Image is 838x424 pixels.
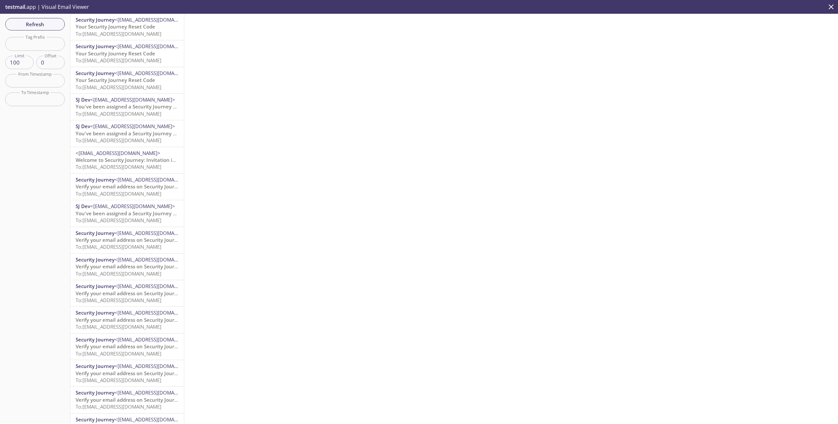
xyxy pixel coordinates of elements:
[70,40,184,67] div: Security Journey<[EMAIL_ADDRESS][DOMAIN_NAME]>Your Security Journey Reset CodeTo:[EMAIL_ADDRESS][...
[70,174,184,200] div: Security Journey<[EMAIL_ADDRESS][DOMAIN_NAME]>Verify your email address on Security JourneyTo:[EM...
[76,77,155,83] span: Your Security Journey Reset Code
[5,3,25,10] span: testmail
[70,387,184,413] div: Security Journey<[EMAIL_ADDRESS][DOMAIN_NAME]>Verify your email address on Security JourneyTo:[EM...
[76,176,115,183] span: Security Journey
[76,377,161,383] span: To: [EMAIL_ADDRESS][DOMAIN_NAME]
[76,389,115,396] span: Security Journey
[76,396,183,403] span: Verify your email address on Security Journey
[76,343,183,350] span: Verify your email address on Security Journey
[76,70,115,76] span: Security Journey
[76,110,161,117] span: To: [EMAIL_ADDRESS][DOMAIN_NAME]
[10,20,60,29] span: Refresh
[76,157,199,163] span: Welcome to Security Journey: Invitation instructions
[76,57,161,64] span: To: [EMAIL_ADDRESS][DOMAIN_NAME]
[115,309,199,316] span: <[EMAIL_ADDRESS][DOMAIN_NAME]>
[90,123,175,129] span: <[EMAIL_ADDRESS][DOMAIN_NAME]>
[76,190,161,197] span: To: [EMAIL_ADDRESS][DOMAIN_NAME]
[76,297,161,303] span: To: [EMAIL_ADDRESS][DOMAIN_NAME]
[70,307,184,333] div: Security Journey<[EMAIL_ADDRESS][DOMAIN_NAME]>Verify your email address on Security JourneyTo:[EM...
[76,230,115,236] span: Security Journey
[76,96,90,103] span: SJ Dev
[76,243,161,250] span: To: [EMAIL_ADDRESS][DOMAIN_NAME]
[76,137,161,144] span: To: [EMAIL_ADDRESS][DOMAIN_NAME]
[115,363,199,369] span: <[EMAIL_ADDRESS][DOMAIN_NAME]>
[76,270,161,277] span: To: [EMAIL_ADDRESS][DOMAIN_NAME]
[76,237,183,243] span: Verify your email address on Security Journey
[115,416,199,423] span: <[EMAIL_ADDRESS][DOMAIN_NAME]>
[76,416,115,423] span: Security Journey
[115,43,199,49] span: <[EMAIL_ADDRESS][DOMAIN_NAME]>
[76,103,228,110] span: You've been assigned a Security Journey Knowledge Assessment
[115,230,199,236] span: <[EMAIL_ADDRESS][DOMAIN_NAME]>
[115,283,199,289] span: <[EMAIL_ADDRESS][DOMAIN_NAME]>
[70,227,184,253] div: Security Journey<[EMAIL_ADDRESS][DOMAIN_NAME]>Verify your email address on Security JourneyTo:[EM...
[76,30,161,37] span: To: [EMAIL_ADDRESS][DOMAIN_NAME]
[76,350,161,357] span: To: [EMAIL_ADDRESS][DOMAIN_NAME]
[70,254,184,280] div: Security Journey<[EMAIL_ADDRESS][DOMAIN_NAME]>Verify your email address on Security JourneyTo:[EM...
[76,183,183,190] span: Verify your email address on Security Journey
[5,18,65,30] button: Refresh
[70,120,184,146] div: SJ Dev<[EMAIL_ADDRESS][DOMAIN_NAME]>You've been assigned a Security Journey Knowledge AssessmentT...
[90,203,175,209] span: <[EMAIL_ADDRESS][DOMAIN_NAME]>
[76,323,161,330] span: To: [EMAIL_ADDRESS][DOMAIN_NAME]
[70,280,184,306] div: Security Journey<[EMAIL_ADDRESS][DOMAIN_NAME]>Verify your email address on Security JourneyTo:[EM...
[76,123,90,129] span: SJ Dev
[115,16,199,23] span: <[EMAIL_ADDRESS][DOMAIN_NAME]>
[70,360,184,386] div: Security Journey<[EMAIL_ADDRESS][DOMAIN_NAME]>Verify your email address on Security JourneyTo:[EM...
[70,147,184,173] div: <[EMAIL_ADDRESS][DOMAIN_NAME]>Welcome to Security Journey: Invitation instructionsTo:[EMAIL_ADDRE...
[70,67,184,93] div: Security Journey<[EMAIL_ADDRESS][DOMAIN_NAME]>Your Security Journey Reset CodeTo:[EMAIL_ADDRESS][...
[90,96,175,103] span: <[EMAIL_ADDRESS][DOMAIN_NAME]>
[76,256,115,263] span: Security Journey
[76,43,115,49] span: Security Journey
[76,217,161,223] span: To: [EMAIL_ADDRESS][DOMAIN_NAME]
[70,94,184,120] div: SJ Dev<[EMAIL_ADDRESS][DOMAIN_NAME]>You've been assigned a Security Journey Knowledge AssessmentT...
[115,389,199,396] span: <[EMAIL_ADDRESS][DOMAIN_NAME]>
[76,336,115,343] span: Security Journey
[76,50,155,57] span: Your Security Journey Reset Code
[76,16,115,23] span: Security Journey
[70,14,184,40] div: Security Journey<[EMAIL_ADDRESS][DOMAIN_NAME]>Your Security Journey Reset CodeTo:[EMAIL_ADDRESS][...
[76,263,183,270] span: Verify your email address on Security Journey
[76,130,228,137] span: You've been assigned a Security Journey Knowledge Assessment
[76,290,183,297] span: Verify your email address on Security Journey
[76,403,161,410] span: To: [EMAIL_ADDRESS][DOMAIN_NAME]
[76,84,161,90] span: To: [EMAIL_ADDRESS][DOMAIN_NAME]
[76,370,183,376] span: Verify your email address on Security Journey
[115,70,199,76] span: <[EMAIL_ADDRESS][DOMAIN_NAME]>
[76,309,115,316] span: Security Journey
[70,200,184,226] div: SJ Dev<[EMAIL_ADDRESS][DOMAIN_NAME]>You've been assigned a Security Journey Knowledge AssessmentT...
[76,363,115,369] span: Security Journey
[115,176,199,183] span: <[EMAIL_ADDRESS][DOMAIN_NAME]>
[76,317,183,323] span: Verify your email address on Security Journey
[76,203,90,209] span: SJ Dev
[76,210,228,217] span: You've been assigned a Security Journey Knowledge Assessment
[76,283,115,289] span: Security Journey
[115,336,199,343] span: <[EMAIL_ADDRESS][DOMAIN_NAME]>
[76,23,155,30] span: Your Security Journey Reset Code
[115,256,199,263] span: <[EMAIL_ADDRESS][DOMAIN_NAME]>
[76,150,160,156] span: <[EMAIL_ADDRESS][DOMAIN_NAME]>
[70,334,184,360] div: Security Journey<[EMAIL_ADDRESS][DOMAIN_NAME]>Verify your email address on Security JourneyTo:[EM...
[76,164,161,170] span: To: [EMAIL_ADDRESS][DOMAIN_NAME]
